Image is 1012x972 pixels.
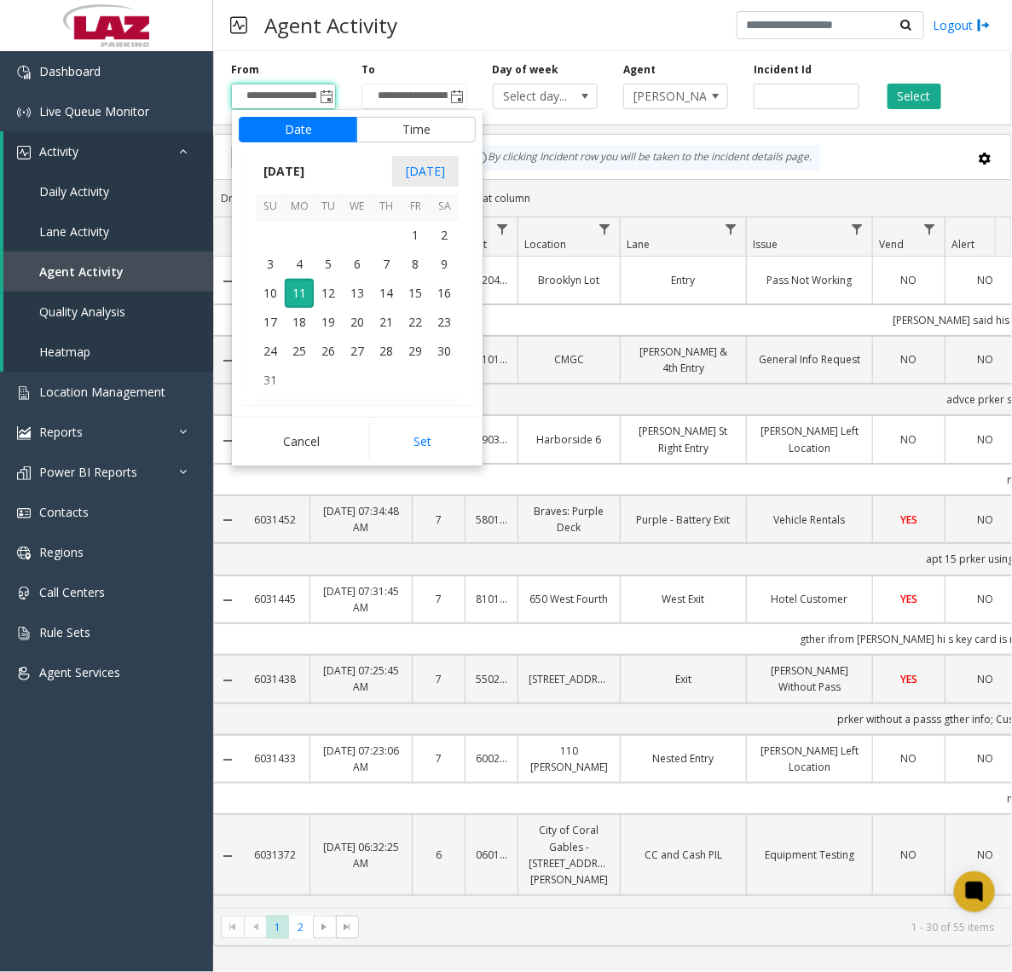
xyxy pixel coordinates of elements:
[285,337,314,366] span: 25
[430,221,459,250] span: 2
[901,352,917,367] span: NO
[476,431,507,448] a: 590363
[623,62,656,78] label: Agent
[3,332,213,372] a: Heatmap
[39,344,90,360] span: Heatmap
[285,279,314,308] span: 11
[285,279,314,308] td: Monday, August 11, 2025
[17,587,31,600] img: 'icon'
[423,512,454,528] a: 7
[39,223,109,240] span: Lane Activity
[757,743,862,775] a: [PERSON_NAME] Left Location
[883,512,934,528] a: YES
[529,431,610,448] a: Harborside 6
[285,337,314,366] td: Monday, August 25, 2025
[314,279,343,308] span: 12
[343,337,372,366] td: Wednesday, August 27, 2025
[529,671,610,687] a: [STREET_ADDRESS]
[17,466,31,480] img: 'icon'
[3,131,213,171] a: Activity
[883,847,934,863] a: NO
[252,591,299,607] a: 6031445
[524,237,566,252] span: Location
[39,664,120,680] span: Agent Services
[401,250,430,279] span: 8
[343,250,372,279] td: Wednesday, August 6, 2025
[3,171,213,211] a: Daily Activity
[372,194,401,220] th: Th
[476,671,507,687] a: 550278
[883,671,934,687] a: YES
[372,279,401,308] span: 14
[343,308,372,337] span: 20
[627,237,650,252] span: Lane
[476,591,507,607] a: 810124
[401,308,430,337] span: 22
[3,211,213,252] a: Lane Activity
[900,512,917,527] span: YES
[214,217,1011,907] div: Data table
[316,84,335,108] span: Toggle popup
[17,547,31,560] img: 'icon'
[369,423,477,460] button: Set
[476,272,507,288] a: 620426
[757,512,862,528] a: Vehicle Rentals
[256,308,285,337] td: Sunday, August 17, 2025
[624,84,707,108] span: [PERSON_NAME]
[39,464,137,480] span: Power BI Reports
[631,750,736,767] a: Nested Entry
[214,674,241,687] a: Collapse Details
[757,847,862,863] a: Equipment Testing
[757,662,862,695] a: [PERSON_NAME] Without Pass
[39,624,90,640] span: Rule Sets
[252,750,299,767] a: 6031433
[343,308,372,337] td: Wednesday, August 20, 2025
[321,583,402,616] a: [DATE] 07:31:45 AM
[285,194,314,220] th: Mo
[883,272,934,288] a: NO
[256,366,285,395] span: 31
[214,753,241,767] a: Collapse Details
[39,424,83,440] span: Reports
[39,544,84,560] span: Regions
[757,272,862,288] a: Pass Not Working
[476,750,507,767] a: 600239
[401,221,430,250] span: 1
[430,337,459,366] td: Saturday, August 30, 2025
[256,366,285,395] td: Sunday, August 31, 2025
[430,250,459,279] td: Saturday, August 9, 2025
[313,916,336,940] span: Go to the next page
[39,384,165,400] span: Location Management
[901,432,917,447] span: NO
[529,743,610,775] a: 110 [PERSON_NAME]
[631,512,736,528] a: Purple - Battery Exit
[321,839,402,871] a: [DATE] 06:32:25 AM
[256,395,459,424] th: [DATE]
[631,272,736,288] a: Entry
[369,920,994,934] kendo-pager-info: 1 - 30 of 55 items
[321,503,402,535] a: [DATE] 07:34:48 AM
[372,308,401,337] span: 21
[430,279,459,308] td: Saturday, August 16, 2025
[879,237,904,252] span: Vend
[493,62,559,78] label: Day of week
[631,344,736,376] a: [PERSON_NAME] & 4th Entry
[951,237,974,252] span: Alert
[356,117,476,142] button: Time tab
[448,84,466,108] span: Toggle popup
[430,250,459,279] span: 9
[17,386,31,400] img: 'icon'
[977,16,991,34] img: logout
[430,221,459,250] td: Saturday, August 2, 2025
[285,308,314,337] span: 18
[340,920,354,934] span: Go to the last page
[17,106,31,119] img: 'icon'
[321,743,402,775] a: [DATE] 07:23:06 AM
[901,273,917,287] span: NO
[17,627,31,640] img: 'icon'
[239,117,357,142] button: Date tab
[529,503,610,535] a: Braves: Purple Deck
[476,847,507,863] a: 060134
[343,279,372,308] span: 13
[720,217,743,240] a: Lane Filter Menu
